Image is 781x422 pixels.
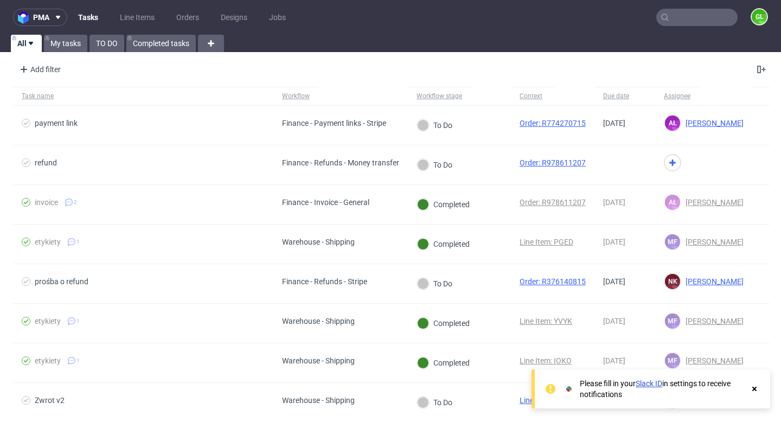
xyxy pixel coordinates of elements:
div: Finance - Refunds - Stripe [282,277,367,286]
figcaption: MF [665,353,680,368]
div: Workflow stage [417,92,462,100]
a: All [11,35,42,52]
div: Finance - Invoice - General [282,198,369,207]
div: Warehouse - Shipping [282,396,355,405]
div: Completed [417,238,470,250]
figcaption: NK [665,274,680,289]
figcaption: AŁ [665,116,680,131]
div: etykiety [35,238,61,246]
a: Line Items [113,9,161,26]
span: [PERSON_NAME] [681,356,744,365]
span: 1 [76,356,80,365]
span: Due date [603,92,646,101]
figcaption: AŁ [665,195,680,210]
div: invoice [35,198,58,207]
div: etykiety [35,317,61,325]
div: prośba o refund [35,277,88,286]
div: Warehouse - Shipping [282,356,355,365]
a: Order: R978611207 [520,198,586,207]
div: Warehouse - Shipping [282,317,355,325]
a: Order: R978611207 [520,158,586,167]
a: Order: R376140815 [520,277,586,286]
img: logo [18,11,33,24]
div: payment link [35,119,78,127]
button: pma [13,9,67,26]
span: [DATE] [603,356,625,365]
span: [PERSON_NAME] [681,119,744,127]
a: Tasks [72,9,105,26]
div: etykiety [35,356,61,365]
span: [PERSON_NAME] [681,198,744,207]
div: To Do [417,397,452,408]
span: pma [33,14,49,21]
div: Completed [417,199,470,210]
span: [PERSON_NAME] [681,238,744,246]
a: My tasks [44,35,87,52]
span: 2 [74,198,77,207]
div: refund [35,158,57,167]
div: Finance - Payment links - Stripe [282,119,386,127]
a: Orders [170,9,206,26]
figcaption: MF [665,314,680,329]
div: Add filter [15,61,63,78]
figcaption: MF [665,234,680,250]
div: Warehouse - Shipping [282,238,355,246]
a: Line Item: PGED [520,238,573,246]
span: [DATE] [603,317,625,325]
a: Line Item: YVYK [520,317,572,325]
div: To Do [417,278,452,290]
div: To Do [417,119,452,131]
span: [PERSON_NAME] [681,317,744,325]
img: Slack [564,383,574,394]
div: Context [520,92,546,100]
span: [DATE] [603,238,625,246]
span: Task name [22,92,265,101]
a: Designs [214,9,254,26]
a: TO DO [89,35,124,52]
span: [DATE] [603,198,625,207]
figcaption: GL [752,9,767,24]
span: [DATE] [603,277,625,286]
div: Please fill in your in settings to receive notifications [580,378,744,400]
div: To Do [417,159,452,171]
a: Slack ID [636,379,662,388]
a: Completed tasks [126,35,196,52]
a: Order: R774270715 [520,119,586,127]
span: [DATE] [603,119,625,127]
div: Zwrot v2 [35,396,65,405]
a: Line Item: IOKO [520,356,572,365]
div: Finance - Refunds - Money transfer [282,158,399,167]
span: 1 [76,238,80,246]
a: Jobs [263,9,292,26]
div: Assignee [664,92,690,100]
div: Completed [417,317,470,329]
span: [PERSON_NAME] [681,277,744,286]
div: Completed [417,357,470,369]
span: 1 [76,317,80,325]
a: Line Item: MPOI [520,396,573,405]
div: Workflow [282,92,310,100]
